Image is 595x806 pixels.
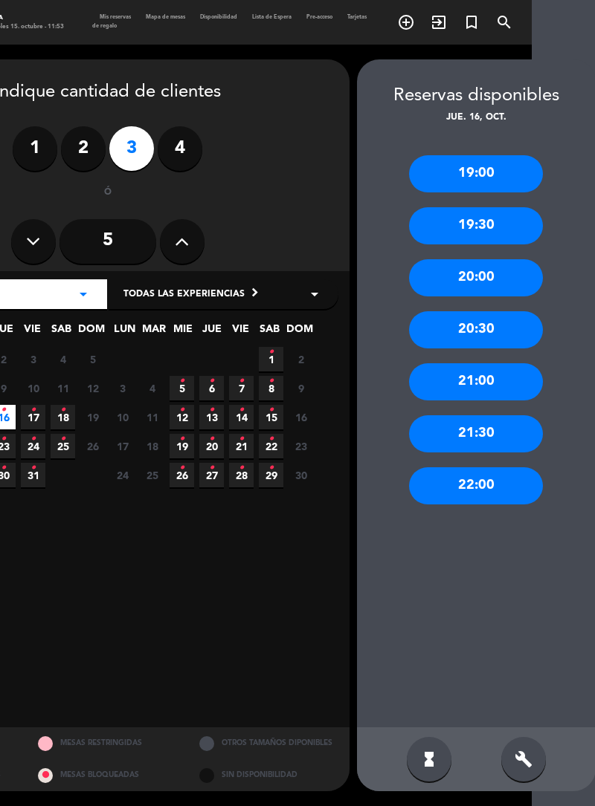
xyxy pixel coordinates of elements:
span: 20 [199,434,224,458]
span: 18 [51,405,75,429]
i: • [239,398,244,422]
span: 25 [51,434,75,458]
i: • [209,456,214,480]
span: JUE [199,320,224,345]
span: SAB [49,320,74,345]
span: 10 [21,376,45,400]
span: 12 [80,376,105,400]
i: • [268,340,274,364]
i: • [60,398,65,422]
label: 1 [13,126,57,171]
span: 3 [110,376,135,400]
span: 19 [80,405,105,429]
i: • [268,427,274,451]
span: 19 [170,434,194,458]
span: Lista de Espera [245,15,299,20]
i: build [515,750,533,768]
span: 23 [289,434,313,458]
span: 1 [259,347,283,371]
span: 14 [229,405,254,429]
i: • [1,456,6,480]
div: 20:00 [409,259,543,296]
span: 29 [259,463,283,487]
i: arrow_drop_down [74,285,92,303]
span: MIE [170,320,195,345]
div: 20:30 [409,311,543,348]
span: 24 [110,463,135,487]
div: SIN DISPONIBILIDAD [188,759,350,791]
i: • [1,427,6,451]
span: LUN [112,320,137,345]
span: 13 [199,405,224,429]
div: 21:30 [409,415,543,452]
span: 2 [289,347,313,371]
span: 10 [110,405,135,429]
i: search [495,13,513,31]
i: • [268,369,274,393]
div: OTROS TAMAÑOS DIPONIBLES [188,727,350,759]
span: Mis reservas [92,15,138,20]
span: 9 [289,376,313,400]
i: • [209,369,214,393]
span: DOM [286,320,311,345]
i: • [179,427,184,451]
i: exit_to_app [430,13,448,31]
span: VIE [228,320,253,345]
i: • [30,398,36,422]
span: 12 [170,405,194,429]
span: 17 [21,405,45,429]
span: SAB [257,320,282,345]
span: 27 [199,463,224,487]
div: 19:00 [409,155,543,192]
i: • [179,369,184,393]
span: Pre-acceso [299,15,340,20]
span: 24 [21,434,45,458]
span: 15 [259,405,283,429]
span: 8 [259,376,283,400]
span: Disponibilidad [193,15,245,20]
i: • [1,398,6,422]
span: 30 [289,463,313,487]
span: Mapa de mesas [138,15,193,20]
span: 18 [140,434,164,458]
i: arrow_drop_down [306,285,324,303]
i: add_circle_outline [397,13,415,31]
i: • [60,427,65,451]
div: MESAS BLOQUEADAS [27,759,188,791]
span: 3 [21,347,45,371]
span: 7 [229,376,254,400]
div: ó [83,186,132,201]
span: 22 [259,434,283,458]
div: 21:00 [409,363,543,400]
span: MAR [141,320,166,345]
span: 4 [51,347,75,371]
i: • [30,456,36,480]
span: DOM [78,320,103,345]
div: MESAS RESTRINGIDAS [27,727,188,759]
i: • [239,427,244,451]
span: 4 [140,376,164,400]
i: • [209,398,214,422]
span: VIE [20,320,45,345]
span: Todas las experiencias [123,287,245,302]
i: • [30,427,36,451]
i: • [179,456,184,480]
i: • [268,398,274,422]
span: 28 [229,463,254,487]
i: chevron_right [247,285,263,300]
i: • [268,456,274,480]
span: 17 [110,434,135,458]
i: • [239,369,244,393]
span: 5 [170,376,194,400]
span: 25 [140,463,164,487]
label: 4 [158,126,202,171]
span: 6 [199,376,224,400]
i: hourglass_full [420,750,438,768]
label: 3 [109,126,154,171]
span: 11 [51,376,75,400]
span: 16 [289,405,313,429]
span: 21 [229,434,254,458]
span: 26 [170,463,194,487]
label: 2 [61,126,106,171]
i: • [179,398,184,422]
